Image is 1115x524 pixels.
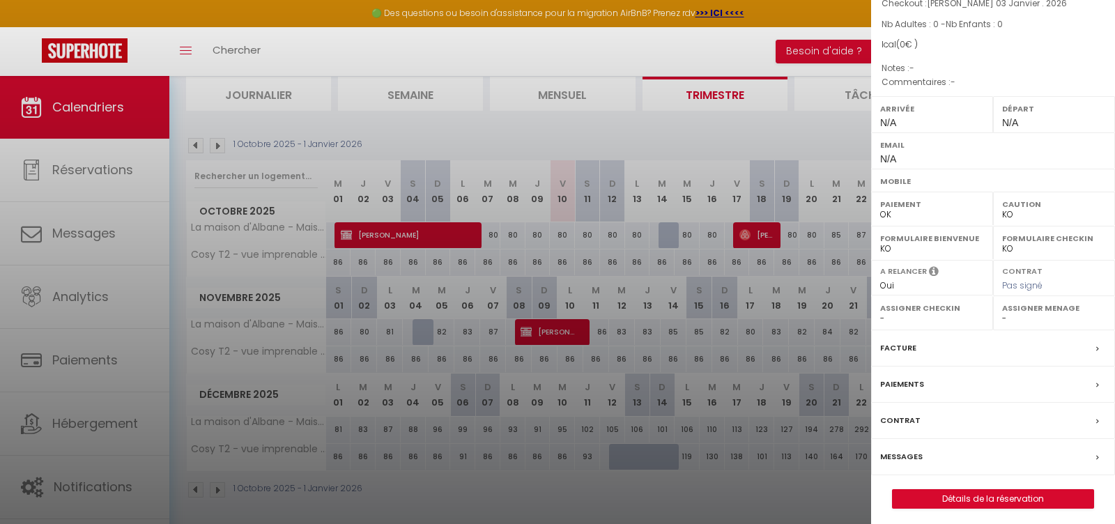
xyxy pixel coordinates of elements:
[1002,197,1106,211] label: Caution
[880,377,924,392] label: Paiements
[1002,117,1018,128] span: N/A
[1002,265,1043,275] label: Contrat
[882,75,1105,89] p: Commentaires :
[880,449,923,464] label: Messages
[900,38,905,50] span: 0
[1002,102,1106,116] label: Départ
[882,18,1003,30] span: Nb Adultes : 0 -
[880,265,927,277] label: A relancer
[882,38,1105,52] div: Ical
[880,197,984,211] label: Paiement
[880,138,1106,152] label: Email
[1002,301,1106,315] label: Assigner Menage
[880,153,896,164] span: N/A
[946,18,1003,30] span: Nb Enfants : 0
[880,102,984,116] label: Arrivée
[880,174,1106,188] label: Mobile
[880,117,896,128] span: N/A
[909,62,914,74] span: -
[880,301,984,315] label: Assigner Checkin
[892,489,1094,509] button: Détails de la réservation
[1002,279,1043,291] span: Pas signé
[880,413,921,428] label: Contrat
[1002,231,1106,245] label: Formulaire Checkin
[880,231,984,245] label: Formulaire Bienvenue
[929,265,939,281] i: Sélectionner OUI si vous souhaiter envoyer les séquences de messages post-checkout
[882,61,1105,75] p: Notes :
[893,490,1093,508] a: Détails de la réservation
[896,38,918,50] span: ( € )
[880,341,916,355] label: Facture
[951,76,955,88] span: -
